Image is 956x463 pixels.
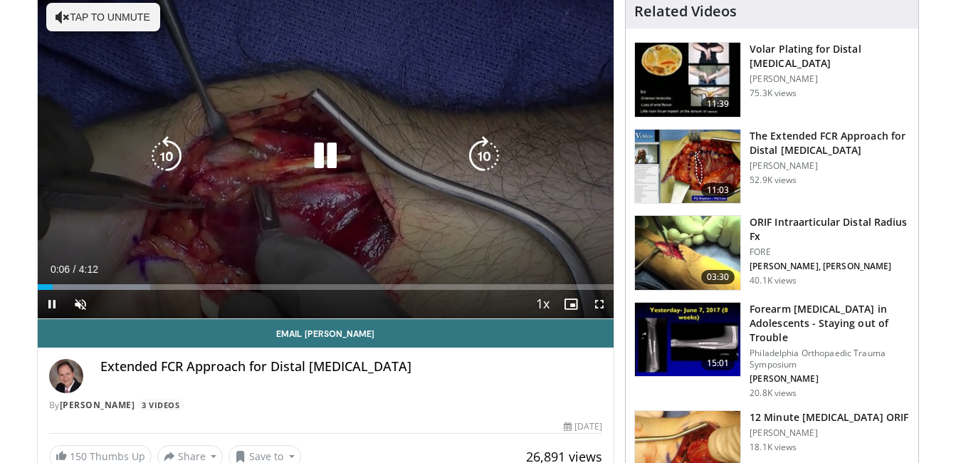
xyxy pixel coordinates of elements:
p: 18.1K views [750,442,797,453]
span: 15:01 [701,356,735,370]
span: 150 [70,449,87,463]
img: 25619031-145e-4c60-a054-82f5ddb5a1ab.150x105_q85_crop-smart_upscale.jpg [635,303,740,377]
p: [PERSON_NAME] [750,160,910,172]
p: [PERSON_NAME], [PERSON_NAME] [750,261,910,272]
img: 212608_0000_1.png.150x105_q85_crop-smart_upscale.jpg [635,216,740,290]
a: 11:39 Volar Plating for Distal [MEDICAL_DATA] [PERSON_NAME] 75.3K views [634,42,910,118]
h4: Related Videos [634,3,737,20]
p: FORE [750,246,910,258]
button: Fullscreen [585,290,614,318]
span: 11:03 [701,183,735,197]
button: Unmute [66,290,95,318]
a: 3 Videos [137,399,184,411]
p: 75.3K views [750,88,797,99]
a: 03:30 ORIF Intraarticular Distal Radius Fx FORE [PERSON_NAME], [PERSON_NAME] 40.1K views [634,215,910,291]
div: Progress Bar [38,284,614,290]
a: 11:03 The Extended FCR Approach for Distal [MEDICAL_DATA] [PERSON_NAME] 52.9K views [634,129,910,204]
p: [PERSON_NAME] [750,73,910,85]
img: Avatar [49,359,83,393]
h3: 12 Minute [MEDICAL_DATA] ORIF [750,410,908,425]
span: 03:30 [701,270,735,284]
h3: ORIF Intraarticular Distal Radius Fx [750,215,910,244]
button: Enable picture-in-picture mode [557,290,585,318]
a: Email [PERSON_NAME] [38,319,614,348]
img: 275697_0002_1.png.150x105_q85_crop-smart_upscale.jpg [635,130,740,204]
p: [PERSON_NAME] [750,427,908,439]
button: Playback Rate [528,290,557,318]
span: 11:39 [701,97,735,111]
p: 52.9K views [750,175,797,186]
span: / [73,264,76,275]
h3: The Extended FCR Approach for Distal [MEDICAL_DATA] [750,129,910,157]
div: By [49,399,603,412]
h3: Forearm [MEDICAL_DATA] in Adolescents - Staying out of Trouble [750,302,910,345]
p: 40.1K views [750,275,797,286]
div: [DATE] [564,420,602,433]
p: Philadelphia Orthopaedic Trauma Symposium [750,348,910,370]
button: Tap to unmute [46,3,160,31]
span: 4:12 [79,264,98,275]
a: [PERSON_NAME] [60,399,135,411]
button: Pause [38,290,66,318]
p: [PERSON_NAME] [750,373,910,385]
p: 20.8K views [750,387,797,399]
a: 15:01 Forearm [MEDICAL_DATA] in Adolescents - Staying out of Trouble Philadelphia Orthopaedic Tra... [634,302,910,399]
img: Vumedi-_volar_plating_100006814_3.jpg.150x105_q85_crop-smart_upscale.jpg [635,43,740,117]
h4: Extended FCR Approach for Distal [MEDICAL_DATA] [100,359,603,375]
h3: Volar Plating for Distal [MEDICAL_DATA] [750,42,910,71]
span: 0:06 [51,264,70,275]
